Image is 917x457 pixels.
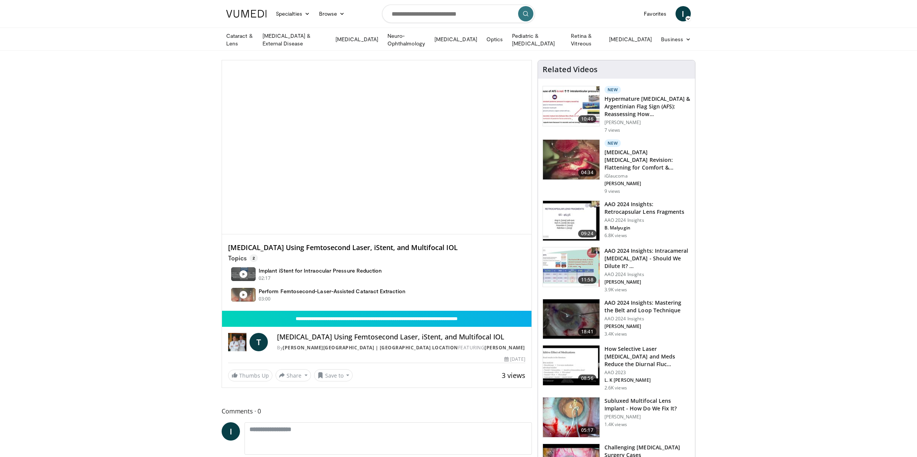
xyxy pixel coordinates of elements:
[250,254,258,262] span: 2
[543,299,690,339] a: 18:41 AAO 2024 Insights: Mastering the Belt and Loop Technique AAO 2024 Insights [PERSON_NAME] 3....
[430,32,482,47] a: [MEDICAL_DATA]
[604,188,621,194] p: 9 views
[604,316,690,322] p: AAO 2024 Insights
[283,344,458,351] a: [PERSON_NAME][GEOGRAPHIC_DATA] | [GEOGRAPHIC_DATA] Location
[656,32,695,47] a: Business
[543,200,690,241] a: 09:24 AAO 2024 Insights: Retrocapsular Lens Fragments AAO 2024 Insights B. Malyugin 6.8K views
[604,173,690,179] p: iGlaucoma
[543,247,690,293] a: 11:58 AAO 2024 Insights: Intracameral [MEDICAL_DATA] - Should We Dilute It? … AAO 2024 Insights [...
[250,333,268,351] a: T
[226,10,267,18] img: VuMedi Logo
[578,230,596,237] span: 09:24
[543,86,690,133] a: 10:46 New Hypermature [MEDICAL_DATA] & Argentinian Flag Sign (AFS): Reassessing How… [PERSON_NAME...
[604,299,690,314] h3: AAO 2024 Insights: Mastering the Belt and Loop Technique
[228,370,272,381] a: Thumbs Up
[604,331,627,337] p: 3.4K views
[566,32,604,47] a: Retina & Vitreous
[604,200,690,216] h3: AAO 2024 Insights: Retrocapsular Lens Fragments
[543,299,599,339] img: 22a3a3a3-03de-4b31-bd81-a17540334f4a.150x105_q85_crop-smart_upscale.jpg
[578,115,596,123] span: 10:46
[676,6,691,21] a: I
[604,181,690,187] p: [PERSON_NAME]
[383,32,430,47] a: Neuro-Ophthalmology
[604,233,627,239] p: 6.8K views
[604,323,690,329] p: [PERSON_NAME]
[604,370,690,376] p: AAO 2023
[331,32,383,47] a: [MEDICAL_DATA]
[604,345,690,368] h3: How Selective Laser [MEDICAL_DATA] and Meds Reduce the Diurnal Fluc…
[604,421,627,428] p: 1.4K views
[543,247,599,287] img: de733f49-b136-4bdc-9e00-4021288efeb7.150x105_q85_crop-smart_upscale.jpg
[578,276,596,284] span: 11:58
[543,346,599,385] img: 420b1191-3861-4d27-8af4-0e92e58098e4.150x105_q85_crop-smart_upscale.jpg
[604,279,690,285] p: [PERSON_NAME]
[382,5,535,23] input: Search topics, interventions
[277,344,525,351] div: By FEATURING
[228,254,258,262] p: Topics
[543,65,598,74] h4: Related Videos
[228,333,246,351] img: Kirk Eye Center | River Forest Location
[222,406,532,416] span: Comments 0
[228,244,525,252] h4: [MEDICAL_DATA] Using Femtosecond Laser, iStent, and Multifocal IOL
[604,377,690,383] p: L. K [PERSON_NAME]
[604,385,627,391] p: 2.6K views
[543,201,599,241] img: 01f52a5c-6a53-4eb2-8a1d-dad0d168ea80.150x105_q85_crop-smart_upscale.jpg
[578,169,596,176] span: 04:34
[259,288,405,295] h4: Perform Femtosecond-Laser-Assisted Cataract Extraction
[484,344,525,351] a: [PERSON_NAME]
[604,95,690,118] h3: Hypermature [MEDICAL_DATA] & Argentinian Flag Sign (AFS): Reassessing How…
[271,6,314,21] a: Specialties
[314,369,353,381] button: Save to
[604,32,656,47] a: [MEDICAL_DATA]
[259,267,382,274] h4: Implant iStent for Intraocular Pressure Reduction
[314,6,350,21] a: Browse
[604,86,621,94] p: New
[578,375,596,382] span: 08:56
[604,397,690,412] h3: Subluxed Multifocal Lens Implant - How Do We Fix It?
[604,217,690,223] p: AAO 2024 Insights
[604,271,690,278] p: AAO 2024 Insights
[504,356,525,363] div: [DATE]
[604,287,627,293] p: 3.9K views
[543,397,599,437] img: 3fc25be6-574f-41c0-96b9-b0d00904b018.150x105_q85_crop-smart_upscale.jpg
[222,422,240,441] a: I
[222,60,531,234] video-js: Video Player
[258,32,331,47] a: [MEDICAL_DATA] & External Disease
[502,371,525,380] span: 3 views
[277,333,525,341] h4: [MEDICAL_DATA] Using Femtosecond Laser, iStent, and Multifocal IOL
[543,140,599,179] img: 3bd61a99-1ae1-4a9d-a6af-907ad073e0d9.150x105_q85_crop-smart_upscale.jpg
[222,32,258,47] a: Cataract & Lens
[259,296,271,302] p: 03:00
[259,275,271,282] p: 02:17
[578,426,596,434] span: 05:17
[543,86,599,126] img: 40c8dcf9-ac14-45af-8571-bda4a5b229bd.150x105_q85_crop-smart_upscale.jpg
[482,32,507,47] a: Optics
[275,369,311,381] button: Share
[639,6,671,21] a: Favorites
[604,127,621,133] p: 7 views
[543,139,690,194] a: 04:34 New [MEDICAL_DATA] [MEDICAL_DATA] Revision: Flattening for Comfort & Success iGlaucoma [PER...
[604,414,690,420] p: [PERSON_NAME]
[543,397,690,438] a: 05:17 Subluxed Multifocal Lens Implant - How Do We Fix It? [PERSON_NAME] 1.4K views
[604,149,690,171] h3: [MEDICAL_DATA] [MEDICAL_DATA] Revision: Flattening for Comfort & Success
[604,139,621,147] p: New
[604,119,690,126] p: [PERSON_NAME]
[543,345,690,391] a: 08:56 How Selective Laser [MEDICAL_DATA] and Meds Reduce the Diurnal Fluc… AAO 2023 L. K [PERSON_...
[507,32,566,47] a: Pediatric & [MEDICAL_DATA]
[578,328,596,336] span: 18:41
[604,247,690,270] h3: AAO 2024 Insights: Intracameral [MEDICAL_DATA] - Should We Dilute It? …
[604,225,690,231] p: B. Malyugin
